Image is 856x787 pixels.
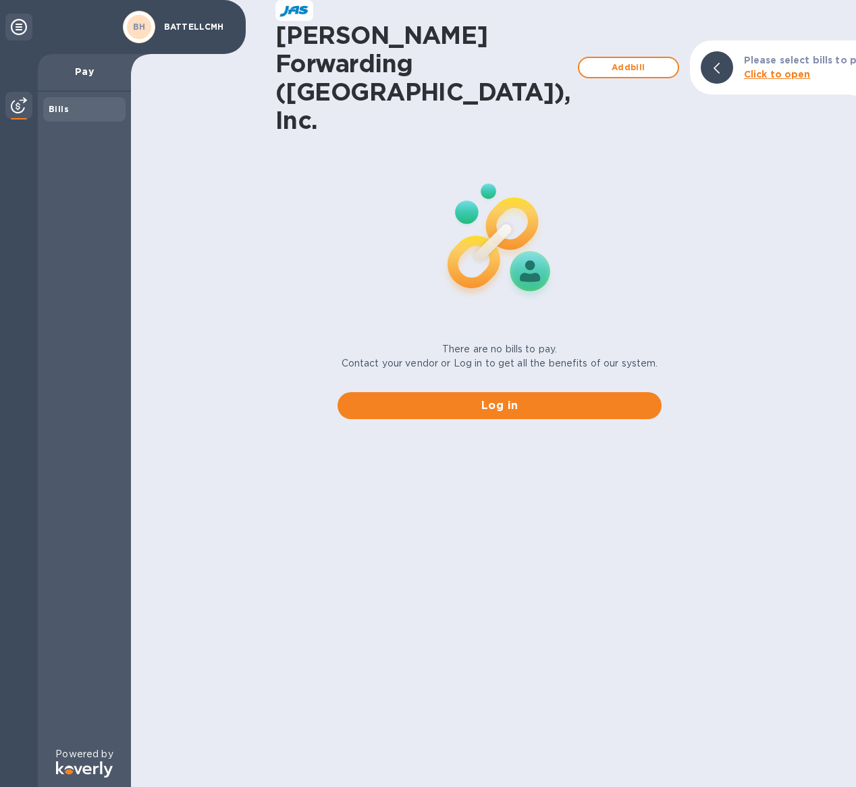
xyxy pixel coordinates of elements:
b: Bills [49,104,69,114]
p: BATTELLCMH [164,22,232,32]
button: Addbill [578,57,679,78]
span: Add bill [590,59,667,76]
p: Pay [49,65,120,78]
img: Logo [56,761,113,778]
h1: [PERSON_NAME] Forwarding ([GEOGRAPHIC_DATA]), Inc. [275,21,571,134]
b: BH [133,22,146,32]
p: There are no bills to pay. Contact your vendor or Log in to get all the benefits of our system. [342,342,658,371]
span: Log in [348,398,651,414]
b: Click to open [744,69,811,80]
p: Powered by [55,747,113,761]
button: Log in [338,392,662,419]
